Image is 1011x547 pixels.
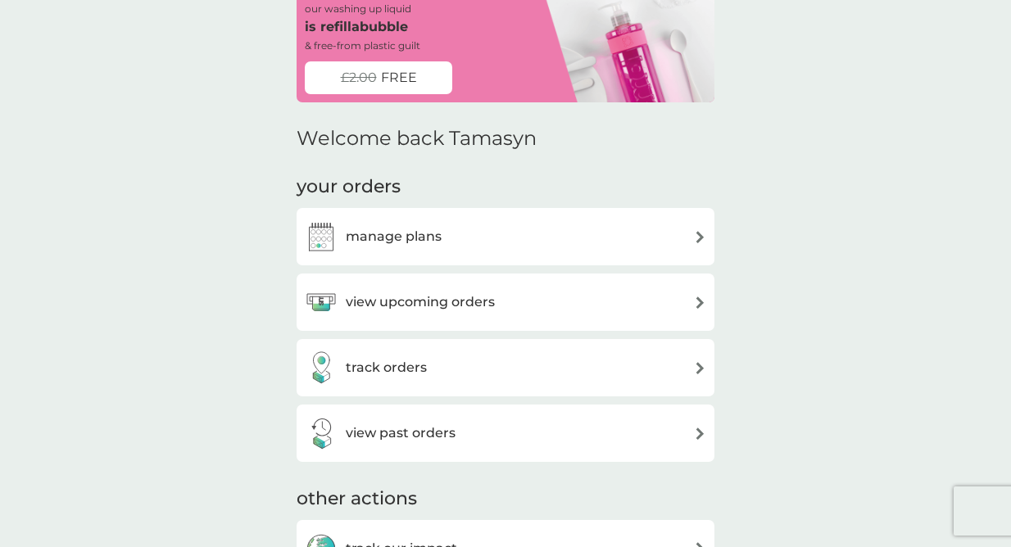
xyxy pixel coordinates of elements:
p: is refillabubble [305,16,408,38]
img: arrow right [694,362,706,374]
img: arrow right [694,296,706,309]
h2: Welcome back Tamasyn [297,127,537,151]
h3: your orders [297,174,401,200]
h3: view past orders [346,423,456,444]
img: arrow right [694,231,706,243]
h3: track orders [346,357,427,378]
img: arrow right [694,427,706,440]
h3: other actions [297,486,417,512]
span: FREE [381,67,417,88]
p: & free-from plastic guilt [305,38,420,53]
p: our washing up liquid [305,1,411,16]
h3: view upcoming orders [346,292,495,313]
span: £2.00 [341,67,377,88]
h3: manage plans [346,226,442,247]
